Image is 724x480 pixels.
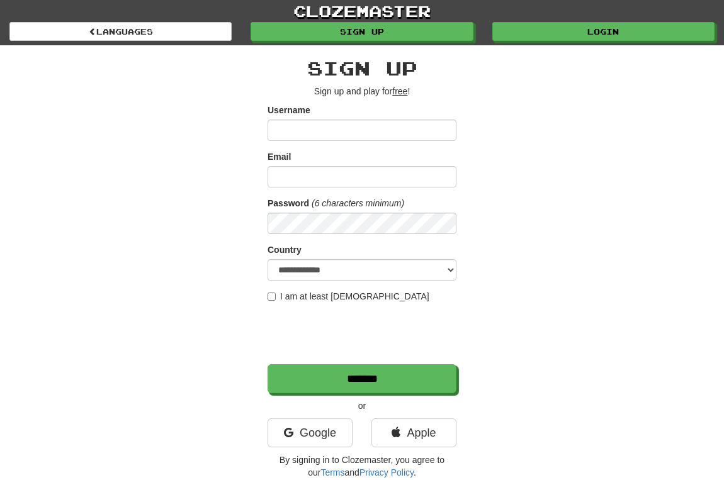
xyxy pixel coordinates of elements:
[320,467,344,477] a: Terms
[268,150,291,163] label: Email
[359,467,414,477] a: Privacy Policy
[9,22,232,41] a: Languages
[371,418,456,447] a: Apple
[268,197,309,209] label: Password
[268,243,302,256] label: Country
[251,22,473,41] a: Sign up
[268,418,353,447] a: Google
[268,104,310,116] label: Username
[312,198,404,208] em: (6 characters minimum)
[492,22,715,41] a: Login
[268,399,456,412] p: or
[268,85,456,98] p: Sign up and play for !
[268,309,459,358] iframe: reCAPTCHA
[268,290,429,303] label: I am at least [DEMOGRAPHIC_DATA]
[268,58,456,79] h2: Sign up
[392,86,407,96] u: free
[268,454,456,479] p: By signing in to Clozemaster, you agree to our and .
[268,293,276,301] input: I am at least [DEMOGRAPHIC_DATA]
